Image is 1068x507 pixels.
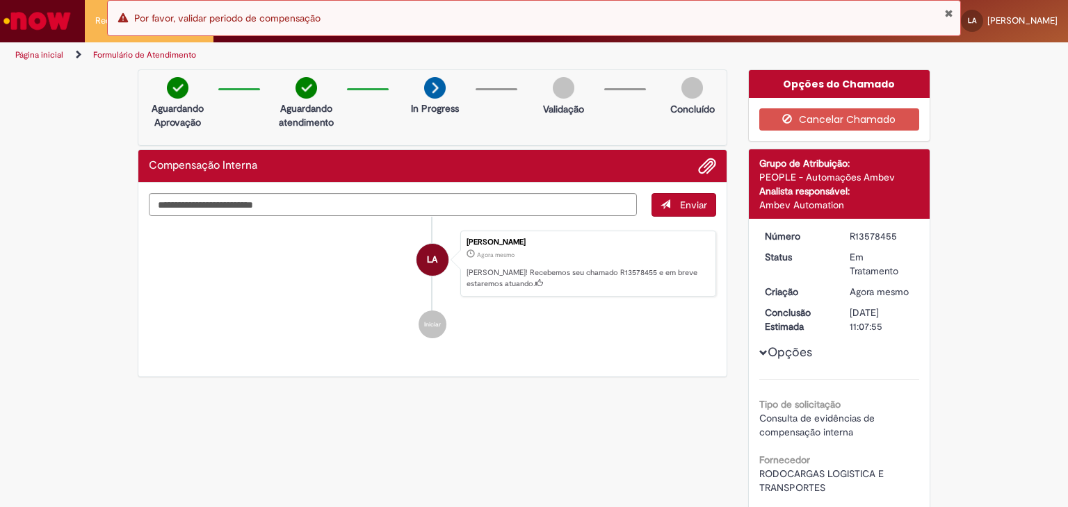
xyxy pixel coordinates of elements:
div: 29/09/2025 17:07:52 [850,285,914,299]
ul: Histórico de tíquete [149,217,716,353]
h2: Compensação Interna Histórico de tíquete [149,160,257,172]
a: Formulário de Atendimento [93,49,196,60]
button: Cancelar Chamado [759,108,920,131]
span: Requisições [95,14,144,28]
div: Analista responsável: [759,184,920,198]
img: arrow-next.png [424,77,446,99]
dt: Conclusão Estimada [754,306,840,333]
div: R13578455 [850,229,914,243]
span: Agora mesmo [477,251,515,259]
img: img-circle-grey.png [553,77,574,99]
span: Consulta de evidências de compensação interna [759,412,877,438]
div: Grupo de Atribuição: [759,156,920,170]
img: ServiceNow [1,7,73,35]
p: Aguardando Aprovação [144,101,211,129]
img: check-circle-green.png [167,77,188,99]
span: LA [427,243,437,276]
button: Adicionar anexos [698,157,716,175]
b: Tipo de solicitação [759,398,841,410]
span: RODOCARGAS LOGISTICA E TRANSPORTES [759,467,887,494]
img: img-circle-grey.png [681,77,703,99]
div: [DATE] 11:07:55 [850,306,914,333]
textarea: Digite sua mensagem aqui... [149,193,637,217]
dt: Número [754,229,840,243]
span: Por favor, validar periodo de compensação [134,12,321,24]
img: check-circle-green.png [296,77,317,99]
span: Agora mesmo [850,285,909,298]
p: Aguardando atendimento [273,101,340,129]
div: Em Tratamento [850,250,914,278]
b: Fornecedor [759,454,810,466]
button: Enviar [652,193,716,217]
div: Opções do Chamado [749,70,930,98]
p: Concluído [670,102,715,116]
p: [PERSON_NAME]! Recebemos seu chamado R13578455 e em breve estaremos atuando. [467,267,709,289]
span: [PERSON_NAME] [987,15,1058,26]
div: [PERSON_NAME] [467,238,709,247]
span: LA [968,16,976,25]
div: Liliane Arantes [416,244,448,276]
a: Página inicial [15,49,63,60]
dt: Status [754,250,840,264]
span: Enviar [680,199,707,211]
dt: Criação [754,285,840,299]
ul: Trilhas de página [10,42,702,68]
time: 29/09/2025 17:07:52 [850,285,909,298]
p: Validação [543,102,584,116]
p: In Progress [411,101,459,115]
button: Fechar Notificação [944,8,953,19]
li: Liliane Arantes [149,231,716,297]
time: 29/09/2025 17:07:52 [477,251,515,259]
div: PEOPLE - Automações Ambev [759,170,920,184]
div: Ambev Automation [759,198,920,212]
